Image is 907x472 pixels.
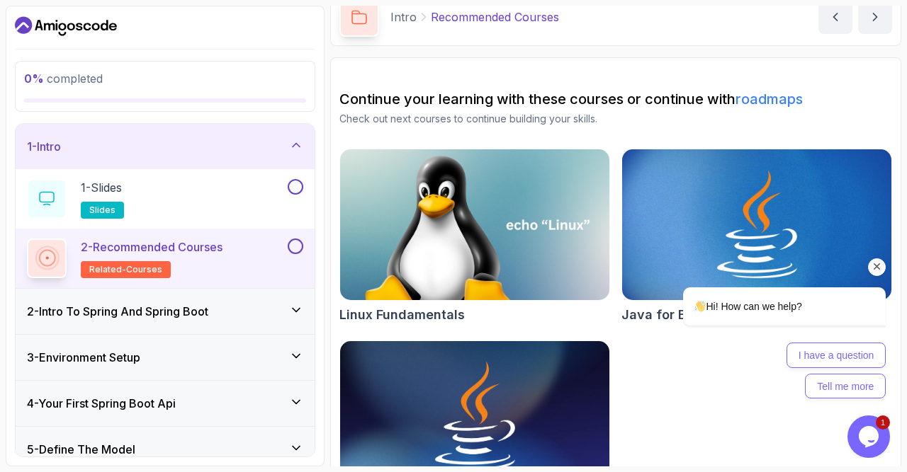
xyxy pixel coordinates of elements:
[24,71,44,86] span: 0 %
[27,349,140,366] h3: 3 - Environment Setup
[339,305,465,325] h2: Linux Fundamentals
[16,124,315,169] button: 1-Intro
[27,238,303,278] button: 2-Recommended Coursesrelated-courses
[27,138,61,155] h3: 1 - Intro
[621,305,742,325] h2: Java for Beginners
[390,8,417,25] p: Intro
[621,149,892,325] a: Java for Beginners cardJava for Beginners
[24,71,103,86] span: completed
[340,149,609,300] img: Linux Fundamentals card
[339,89,892,109] h2: Continue your learning with these courses or continue with
[15,15,117,38] a: Dashboard
[16,335,315,380] button: 3-Environment Setup
[847,415,893,458] iframe: chat widget
[89,205,116,216] span: slides
[736,91,803,108] a: roadmaps
[16,427,315,472] button: 5-Define The Model
[81,179,122,196] p: 1 - Slides
[622,149,891,300] img: Java for Beginners card
[27,441,135,458] h3: 5 - Define The Model
[27,179,303,219] button: 1-Slidesslides
[27,395,176,412] h3: 4 - Your First Spring Boot Api
[339,112,892,126] p: Check out next courses to continue building your skills.
[81,238,222,255] p: 2 - Recommended Courses
[27,303,208,320] h3: 2 - Intro To Spring And Spring Boot
[339,149,610,325] a: Linux Fundamentals cardLinux Fundamentals
[638,160,893,408] iframe: chat widget
[89,264,162,275] span: related-courses
[431,8,559,25] p: Recommended Courses
[16,381,315,426] button: 4-Your First Spring Boot Api
[16,289,315,334] button: 2-Intro To Spring And Spring Boot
